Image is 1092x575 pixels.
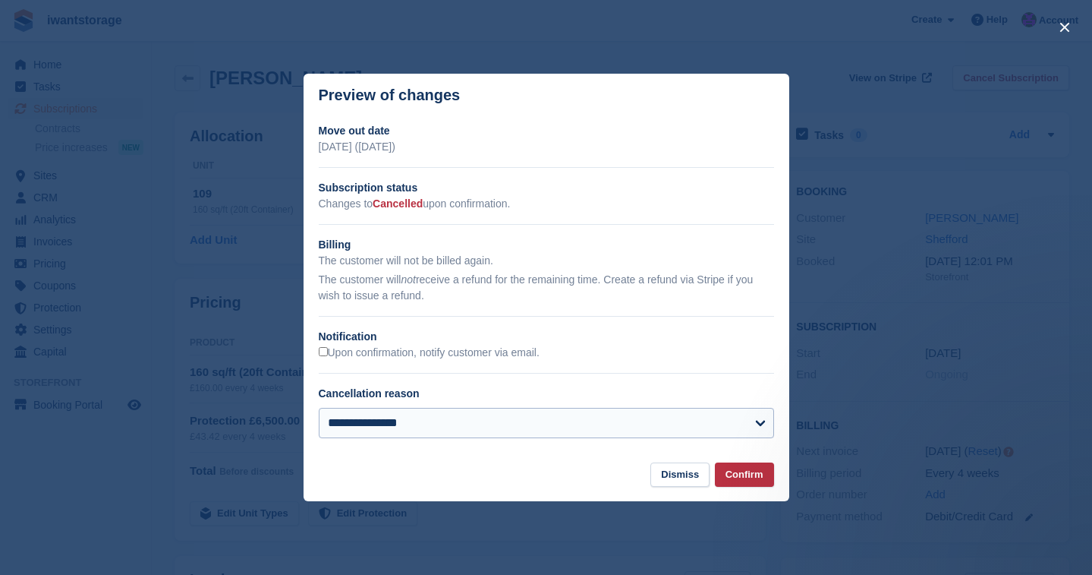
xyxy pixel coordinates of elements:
button: Confirm [715,463,774,488]
p: The customer will receive a refund for the remaining time. Create a refund via Stripe if you wish... [319,272,774,304]
label: Upon confirmation, notify customer via email. [319,346,540,360]
input: Upon confirmation, notify customer via email. [319,347,328,356]
button: Dismiss [650,463,710,488]
h2: Move out date [319,123,774,139]
h2: Subscription status [319,180,774,196]
button: close [1053,15,1077,39]
p: Changes to upon confirmation. [319,196,774,212]
p: Preview of changes [319,87,461,104]
label: Cancellation reason [319,387,420,400]
p: [DATE] ([DATE]) [319,139,774,155]
p: The customer will not be billed again. [319,253,774,269]
h2: Notification [319,329,774,345]
em: not [401,273,415,286]
span: Cancelled [373,197,423,210]
h2: Billing [319,237,774,253]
